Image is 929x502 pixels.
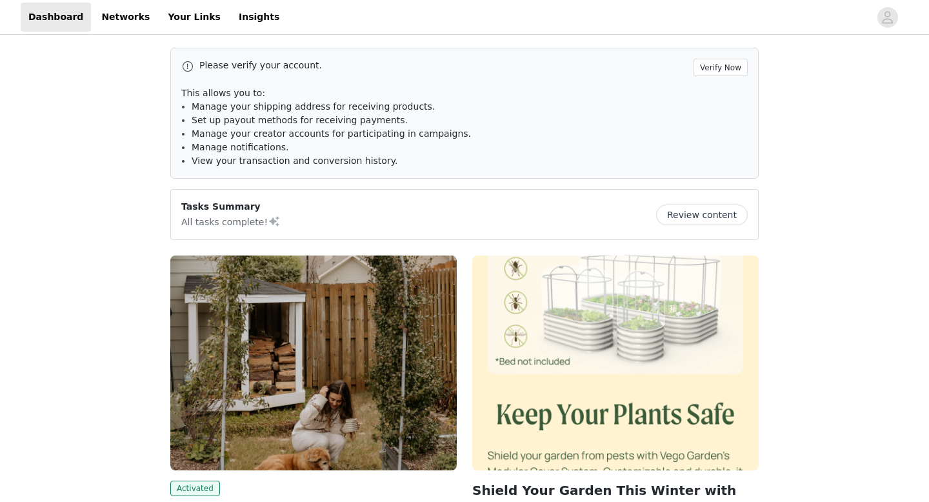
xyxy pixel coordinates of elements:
span: Manage notifications. [192,142,289,152]
button: Verify Now [694,59,748,76]
p: Tasks Summary [181,200,281,214]
img: Vego Garden [472,256,759,470]
a: Dashboard [21,3,91,32]
span: Manage your creator accounts for participating in campaigns. [192,128,471,139]
div: avatar [881,7,894,28]
span: View your transaction and conversion history. [192,156,397,166]
img: Vego Garden [170,256,457,470]
p: This allows you to: [181,86,748,100]
p: Please verify your account. [199,59,688,72]
a: Insights [231,3,287,32]
p: All tasks complete! [181,214,281,229]
span: Set up payout methods for receiving payments. [192,115,408,125]
button: Review content [656,205,748,225]
span: Manage your shipping address for receiving products. [192,101,435,112]
span: Activated [170,481,220,496]
a: Networks [94,3,157,32]
a: Your Links [160,3,228,32]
